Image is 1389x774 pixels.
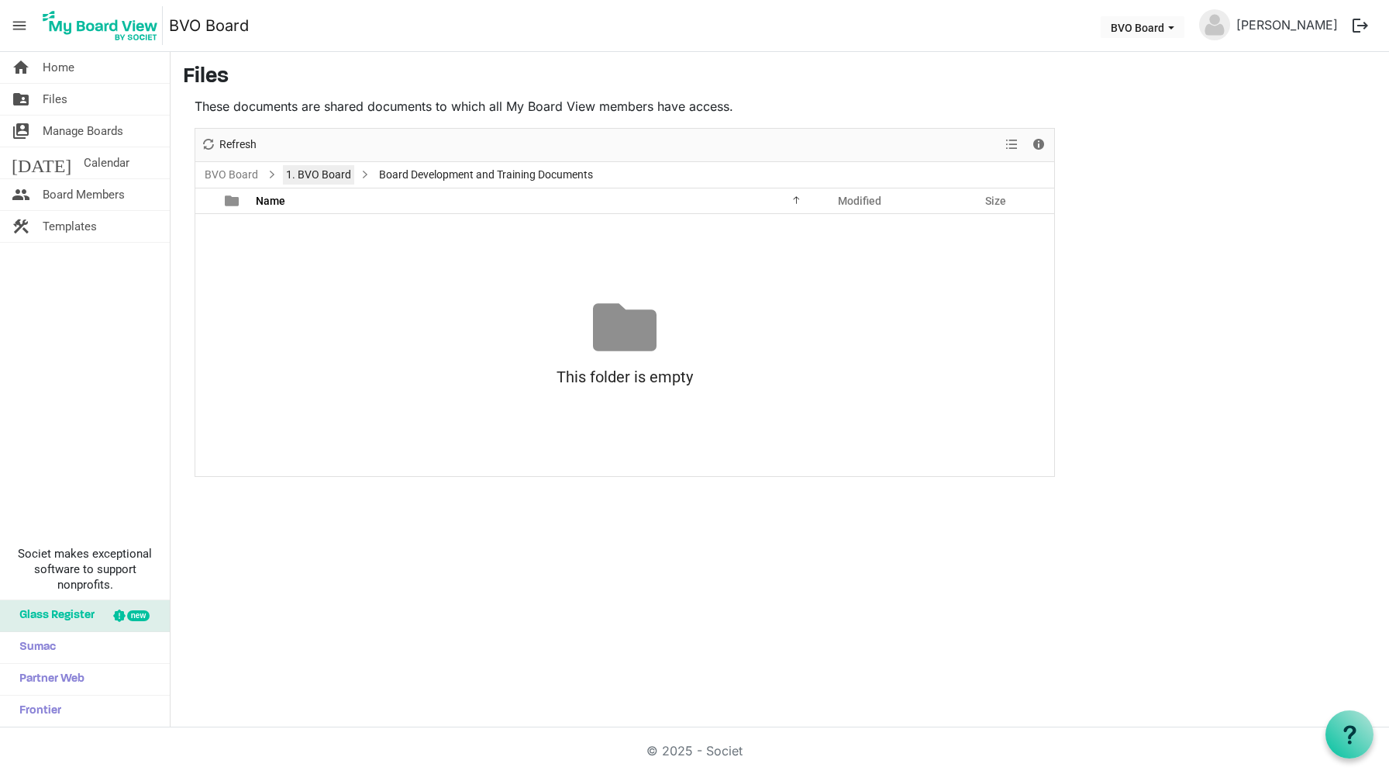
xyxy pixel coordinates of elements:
[38,6,163,45] img: My Board View Logo
[646,743,743,758] a: © 2025 - Societ
[5,11,34,40] span: menu
[12,696,61,727] span: Frontier
[256,195,285,207] span: Name
[12,52,30,83] span: home
[43,52,74,83] span: Home
[1344,9,1377,42] button: logout
[12,632,56,663] span: Sumac
[43,211,97,242] span: Templates
[43,179,125,210] span: Board Members
[999,129,1025,161] div: View
[84,147,129,178] span: Calendar
[12,84,30,115] span: folder_shared
[985,195,1006,207] span: Size
[202,165,261,185] a: BVO Board
[7,546,163,593] span: Societ makes exceptional software to support nonprofits.
[12,179,30,210] span: people
[12,116,30,147] span: switch_account
[1199,9,1230,40] img: no-profile-picture.svg
[1029,135,1050,154] button: Details
[1101,16,1184,38] button: BVO Board dropdownbutton
[376,165,596,185] span: Board Development and Training Documents
[283,165,354,185] a: 1. BVO Board
[1025,129,1052,161] div: Details
[838,195,881,207] span: Modified
[38,6,169,45] a: My Board View Logo
[1230,9,1344,40] a: [PERSON_NAME]
[127,610,150,621] div: new
[198,135,260,154] button: Refresh
[43,84,67,115] span: Files
[12,147,71,178] span: [DATE]
[12,211,30,242] span: construction
[12,600,95,631] span: Glass Register
[218,135,258,154] span: Refresh
[183,64,1377,91] h3: Files
[1002,135,1021,154] button: View dropdownbutton
[195,97,1055,116] p: These documents are shared documents to which all My Board View members have access.
[169,10,249,41] a: BVO Board
[12,664,84,695] span: Partner Web
[43,116,123,147] span: Manage Boards
[195,129,262,161] div: Refresh
[195,359,1054,395] div: This folder is empty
